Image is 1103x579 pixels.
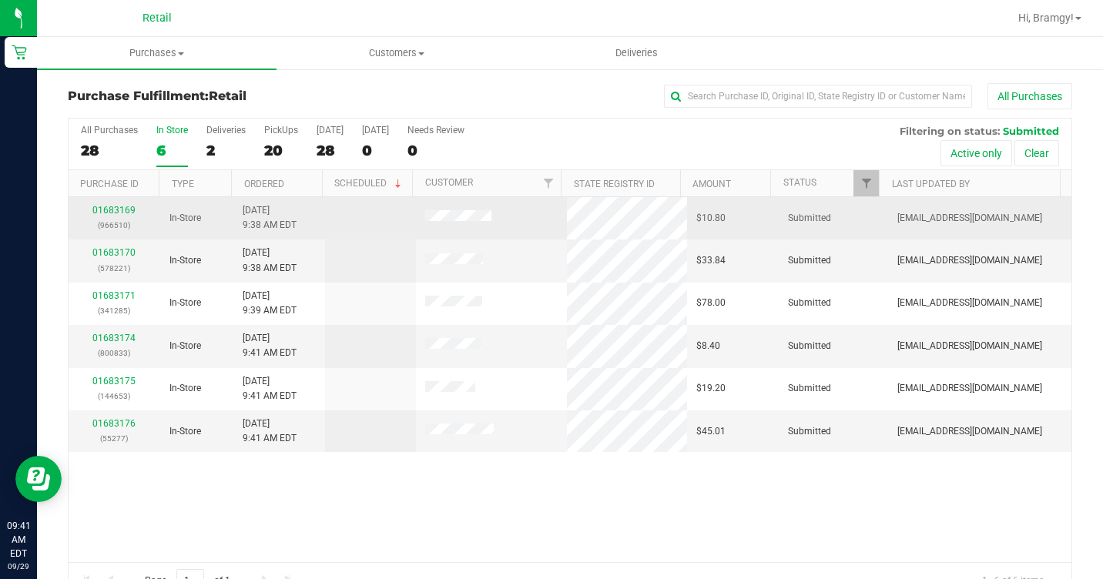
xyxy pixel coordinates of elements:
[244,179,284,189] a: Ordered
[788,211,831,226] span: Submitted
[15,456,62,502] iframe: Resource center
[243,246,297,275] span: [DATE] 9:38 AM EDT
[595,46,679,60] span: Deliveries
[407,142,464,159] div: 0
[37,46,277,60] span: Purchases
[78,431,151,446] p: (55277)
[68,89,403,103] h3: Purchase Fulfillment:
[206,125,246,136] div: Deliveries
[169,424,201,439] span: In-Store
[788,253,831,268] span: Submitted
[156,142,188,159] div: 6
[1014,140,1059,166] button: Clear
[92,205,136,216] a: 01683169
[696,424,726,439] span: $45.01
[317,142,344,159] div: 28
[156,125,188,136] div: In Store
[783,177,816,188] a: Status
[362,125,389,136] div: [DATE]
[78,389,151,403] p: (144653)
[517,37,756,69] a: Deliveries
[172,179,194,189] a: Type
[317,125,344,136] div: [DATE]
[92,376,136,387] a: 01683175
[574,179,655,189] a: State Registry ID
[169,296,201,310] span: In-Store
[243,331,297,360] span: [DATE] 9:41 AM EDT
[788,381,831,396] span: Submitted
[696,296,726,310] span: $78.00
[535,170,561,196] a: Filter
[243,289,297,318] span: [DATE] 9:39 AM EDT
[334,178,404,189] a: Scheduled
[940,140,1012,166] button: Active only
[206,142,246,159] div: 2
[692,179,731,189] a: Amount
[169,381,201,396] span: In-Store
[897,381,1042,396] span: [EMAIL_ADDRESS][DOMAIN_NAME]
[897,211,1042,226] span: [EMAIL_ADDRESS][DOMAIN_NAME]
[696,253,726,268] span: $33.84
[264,142,298,159] div: 20
[81,142,138,159] div: 28
[277,37,516,69] a: Customers
[788,339,831,353] span: Submitted
[243,203,297,233] span: [DATE] 9:38 AM EDT
[696,381,726,396] span: $19.20
[407,125,464,136] div: Needs Review
[1003,125,1059,137] span: Submitted
[1018,12,1074,24] span: Hi, Bramgy!
[78,218,151,233] p: (966510)
[169,253,201,268] span: In-Store
[897,296,1042,310] span: [EMAIL_ADDRESS][DOMAIN_NAME]
[169,339,201,353] span: In-Store
[81,125,138,136] div: All Purchases
[892,179,970,189] a: Last Updated By
[209,89,246,103] span: Retail
[987,83,1072,109] button: All Purchases
[80,179,139,189] a: Purchase ID
[696,339,720,353] span: $8.40
[897,424,1042,439] span: [EMAIL_ADDRESS][DOMAIN_NAME]
[264,125,298,136] div: PickUps
[7,561,30,572] p: 09/29
[425,177,473,188] a: Customer
[78,346,151,360] p: (800833)
[12,45,27,60] inline-svg: Retail
[92,247,136,258] a: 01683170
[169,211,201,226] span: In-Store
[788,424,831,439] span: Submitted
[92,333,136,343] a: 01683174
[243,374,297,403] span: [DATE] 9:41 AM EDT
[853,170,879,196] a: Filter
[92,290,136,301] a: 01683171
[897,339,1042,353] span: [EMAIL_ADDRESS][DOMAIN_NAME]
[277,46,515,60] span: Customers
[897,253,1042,268] span: [EMAIL_ADDRESS][DOMAIN_NAME]
[142,12,172,25] span: Retail
[92,418,136,429] a: 01683176
[37,37,277,69] a: Purchases
[78,261,151,276] p: (578221)
[362,142,389,159] div: 0
[900,125,1000,137] span: Filtering on status:
[696,211,726,226] span: $10.80
[78,303,151,318] p: (341285)
[788,296,831,310] span: Submitted
[243,417,297,446] span: [DATE] 9:41 AM EDT
[664,85,972,108] input: Search Purchase ID, Original ID, State Registry ID or Customer Name...
[7,519,30,561] p: 09:41 AM EDT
